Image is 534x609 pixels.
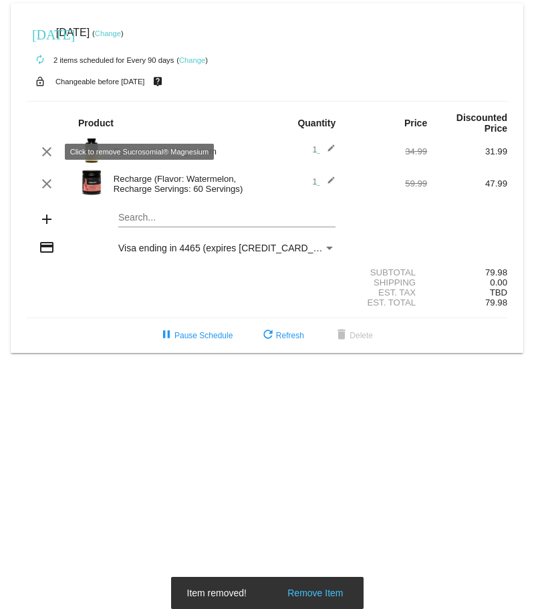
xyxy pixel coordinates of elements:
a: Change [179,56,205,64]
mat-icon: refresh [260,328,276,344]
div: Recharge (Flavor: Watermelon, Recharge Servings: 60 Servings) [107,174,267,194]
span: 1 [312,176,336,187]
mat-icon: [DATE] [32,25,48,41]
img: magnesium-carousel-1.png [78,137,105,164]
span: Visa ending in 4465 (expires [CREDIT_CARD_DATA]) [118,243,342,253]
mat-icon: add [39,211,55,227]
a: Change [95,29,121,37]
strong: Price [404,118,427,128]
div: 31.99 [427,146,507,156]
div: Est. Total [347,297,427,308]
div: 47.99 [427,178,507,189]
mat-icon: clear [39,144,55,160]
div: 59.99 [347,178,427,189]
small: 2 items scheduled for Every 90 days [27,56,174,64]
mat-icon: live_help [150,73,166,90]
span: Delete [333,331,373,340]
div: 79.98 [427,267,507,277]
div: Est. Tax [347,287,427,297]
mat-icon: lock_open [32,73,48,90]
span: Refresh [260,331,304,340]
mat-select: Payment Method [118,243,336,253]
mat-icon: clear [39,176,55,192]
mat-icon: edit [319,176,336,192]
button: Remove Item [283,586,347,600]
mat-icon: pause [158,328,174,344]
span: 1 [312,144,336,154]
mat-icon: autorenew [32,52,48,68]
mat-icon: edit [319,144,336,160]
mat-icon: delete [333,328,350,344]
strong: Product [78,118,114,128]
strong: Quantity [297,118,336,128]
button: Delete [323,324,384,348]
div: 34.99 [347,146,427,156]
input: Search... [118,213,336,223]
div: Shipping [347,277,427,287]
button: Refresh [249,324,315,348]
span: 0.00 [490,277,507,287]
span: 79.98 [485,297,507,308]
small: ( ) [176,56,208,64]
strong: Discounted Price [456,112,507,134]
img: Recharge-60S-bottle-Image-Carousel-Watermelon.png [78,169,105,196]
simple-snack-bar: Item removed! [187,586,348,600]
div: Sucrosomial® Magnesium [107,146,267,156]
span: TBD [490,287,507,297]
span: Pause Schedule [158,331,233,340]
small: ( ) [92,29,124,37]
div: Subtotal [347,267,427,277]
small: Changeable before [DATE] [55,78,145,86]
mat-icon: credit_card [39,239,55,255]
button: Pause Schedule [148,324,243,348]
